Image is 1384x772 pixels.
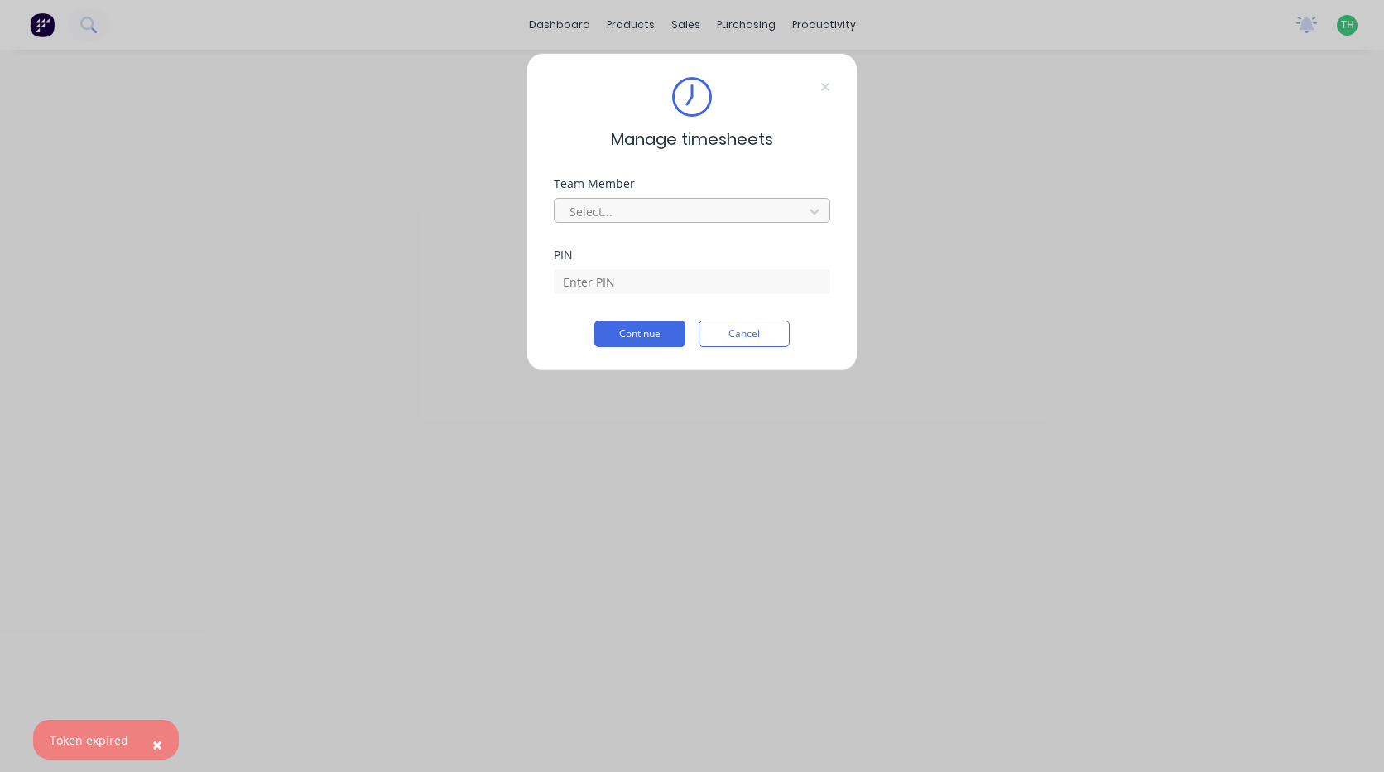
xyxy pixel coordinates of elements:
div: Token expired [50,731,128,749]
div: Team Member [554,178,830,190]
div: PIN [554,249,830,261]
button: Close [136,725,179,765]
span: Manage timesheets [611,127,773,152]
span: × [152,733,162,756]
button: Continue [594,321,685,347]
input: Enter PIN [554,269,830,294]
button: Cancel [699,321,790,347]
